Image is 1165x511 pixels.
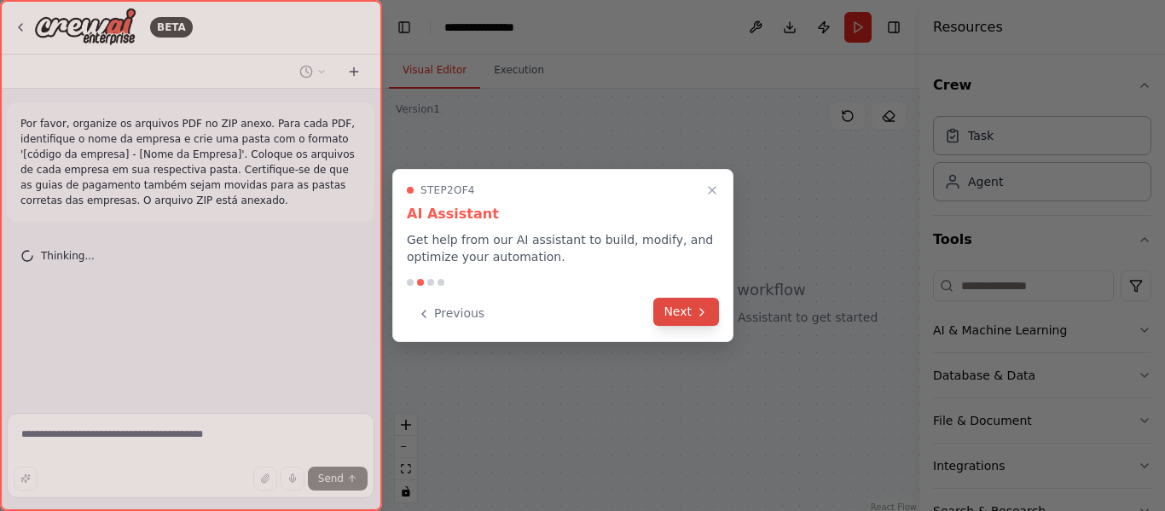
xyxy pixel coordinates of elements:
[653,298,719,326] button: Next
[407,299,495,328] button: Previous
[702,180,722,200] button: Close walkthrough
[420,183,475,197] span: Step 2 of 4
[407,231,719,265] p: Get help from our AI assistant to build, modify, and optimize your automation.
[392,15,416,39] button: Hide left sidebar
[407,204,719,224] h3: AI Assistant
